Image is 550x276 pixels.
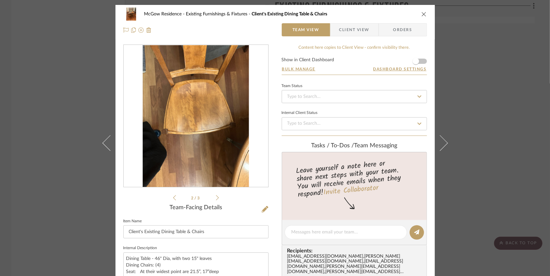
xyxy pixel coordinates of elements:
[123,225,269,238] input: Enter Item Name
[421,11,427,17] button: close
[287,254,424,275] div: [EMAIL_ADDRESS][DOMAIN_NAME] , [PERSON_NAME][EMAIL_ADDRESS][DOMAIN_NAME] , [EMAIL_ADDRESS][DOMAIN...
[386,23,419,36] span: Orders
[282,66,316,72] button: Bulk Manage
[281,156,428,200] div: Leave yourself a note here or share next steps with your team. You will receive emails when they ...
[191,196,194,200] span: 2
[282,45,427,51] div: Content here copies to Client View - confirm visibility there.
[282,142,427,150] div: team Messaging
[123,204,269,212] div: Team-Facing Details
[144,12,186,16] span: McGow Residence
[282,117,427,130] input: Type to Search…
[123,8,139,21] img: 5f5cafa5-d8c5-4a0e-a349-59e4afb10a23_48x40.jpg
[339,23,369,36] span: Client View
[197,196,201,200] span: 3
[143,45,249,187] img: 18944fed-0298-425d-a45a-b289ac6c9a0f_436x436.jpg
[252,12,328,16] span: Client's Existing Dining Table & Chairs
[282,84,303,88] div: Team Status
[186,12,252,16] span: Existing Furnishings & Fixtures
[373,66,427,72] button: Dashboard Settings
[282,111,318,115] div: Internal Client Status
[123,247,157,250] label: Internal Description
[311,143,354,149] span: Tasks / To-Dos /
[194,196,197,200] span: /
[323,182,379,199] a: Invite Collaborator
[287,248,424,254] span: Recipients:
[293,23,319,36] span: Team View
[282,90,427,103] input: Type to Search…
[124,45,268,187] div: 1
[146,28,151,33] img: Remove from project
[123,220,142,223] label: Item Name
